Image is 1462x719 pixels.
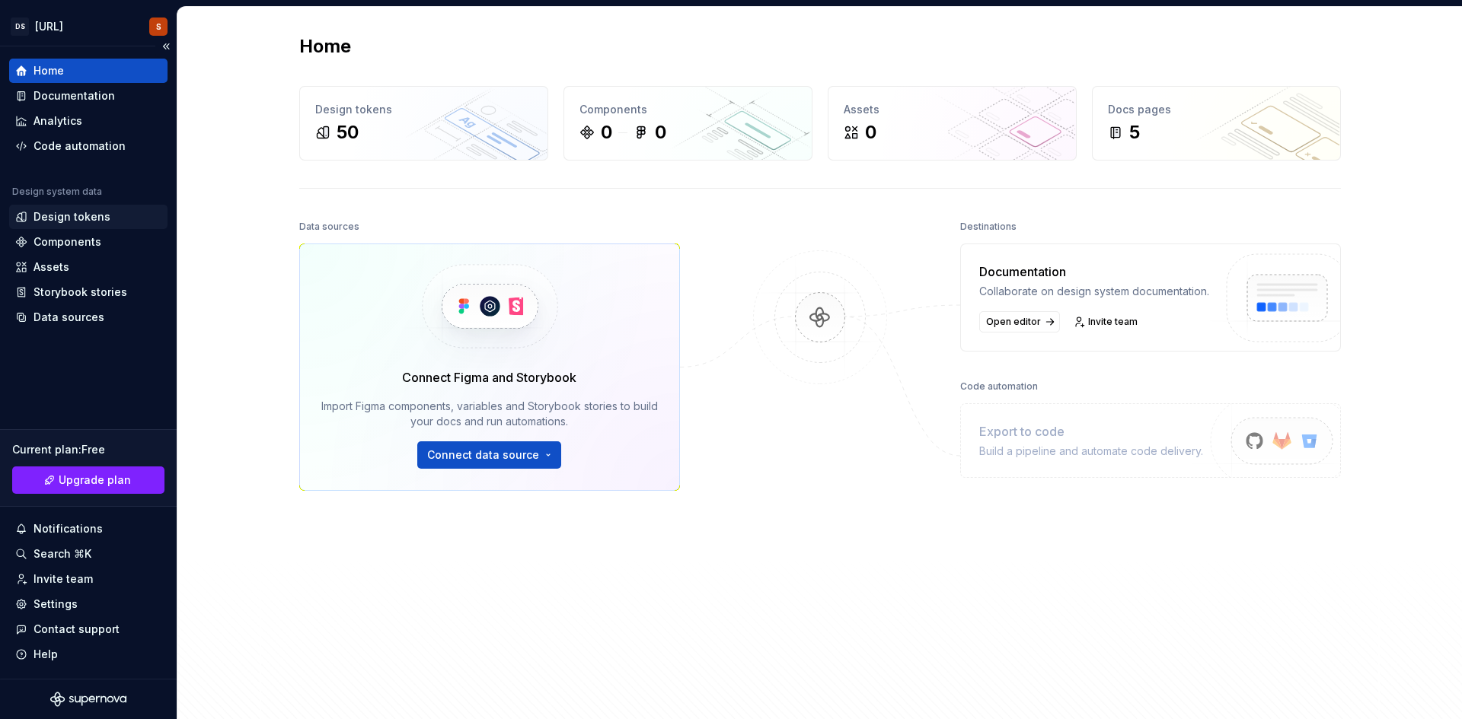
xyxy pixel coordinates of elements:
div: Export to code [979,422,1203,441]
div: 50 [337,120,359,145]
a: Documentation [9,84,168,108]
div: Components [34,234,101,250]
div: Assets [34,259,69,275]
a: Data sources [9,305,168,329]
button: Search ⌘K [9,542,168,566]
h2: Home [299,34,351,59]
a: Components [9,230,168,254]
button: Help [9,642,168,667]
div: Destinations [960,216,1017,237]
div: [URL] [35,19,63,34]
a: Assets [9,255,168,279]
div: Docs pages [1108,102,1325,117]
div: Design tokens [315,102,532,117]
a: Design tokens [9,205,168,229]
a: Invite team [9,567,168,591]
div: Connect Figma and Storybook [402,368,576,387]
div: Build a pipeline and automate code delivery. [979,444,1203,459]
button: DS[URL]S [3,10,174,43]
div: Notifications [34,521,103,536]
div: Storybook stories [34,285,127,300]
button: Collapse sidebar [155,36,177,57]
div: Design tokens [34,209,110,224]
div: Data sources [299,216,359,237]
div: DS [11,17,29,36]
svg: Supernova Logo [50,692,126,707]
div: Settings [34,597,78,612]
div: 0 [865,120,876,145]
a: Analytics [9,109,168,133]
a: Storybook stories [9,280,168,304]
div: Code automation [960,376,1038,397]
div: Home [34,63,64,78]
div: Help [34,647,58,662]
div: Contact support [34,622,120,637]
button: Notifications [9,517,168,541]
span: Connect data source [427,447,539,463]
div: 5 [1129,120,1140,145]
div: S [156,21,161,33]
a: Invite team [1069,311,1144,332]
div: Search ⌘K [34,546,91,562]
a: Assets0 [828,86,1077,161]
button: Contact support [9,617,168,641]
div: 0 [601,120,612,145]
a: Home [9,59,168,83]
a: Settings [9,592,168,616]
span: Upgrade plan [59,472,131,488]
div: Documentation [979,262,1209,281]
a: Code automation [9,134,168,158]
div: Invite team [34,571,93,587]
div: Current plan : Free [12,442,164,457]
div: Components [579,102,796,117]
div: Code automation [34,138,126,154]
div: Assets [844,102,1061,117]
button: Connect data source [417,441,561,469]
a: Docs pages5 [1092,86,1341,161]
a: Upgrade plan [12,466,164,494]
span: Open editor [986,316,1041,328]
a: Design tokens50 [299,86,548,161]
div: Collaborate on design system documentation. [979,284,1209,299]
div: 0 [655,120,666,145]
div: Documentation [34,88,115,103]
span: Invite team [1088,316,1138,328]
div: Analytics [34,113,82,129]
div: Data sources [34,310,104,325]
a: Open editor [979,311,1060,332]
a: Components00 [563,86,812,161]
div: Design system data [12,186,102,198]
div: Import Figma components, variables and Storybook stories to build your docs and run automations. [321,399,658,429]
